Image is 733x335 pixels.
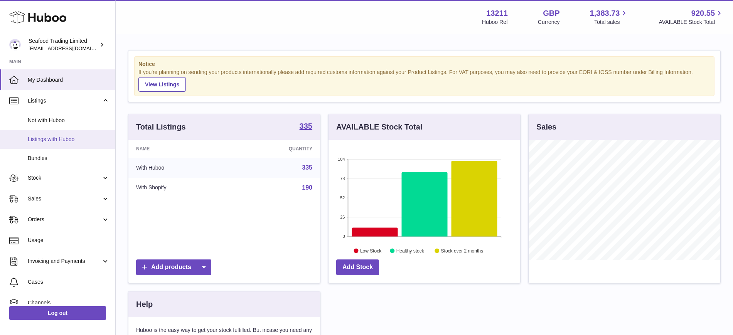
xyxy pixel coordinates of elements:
span: 920.55 [691,8,715,19]
span: Listings [28,97,101,104]
span: Cases [28,278,110,286]
td: With Shopify [128,178,232,198]
span: Bundles [28,155,110,162]
span: 1,383.73 [590,8,620,19]
th: Name [128,140,232,158]
a: Add Stock [336,259,379,275]
img: internalAdmin-13211@internal.huboo.com [9,39,21,51]
span: Invoicing and Payments [28,258,101,265]
h3: AVAILABLE Stock Total [336,122,422,132]
span: Not with Huboo [28,117,110,124]
h3: Help [136,299,153,310]
span: Orders [28,216,101,223]
strong: 13211 [486,8,508,19]
a: 190 [302,184,312,191]
a: 335 [300,122,312,131]
a: 920.55 AVAILABLE Stock Total [659,8,724,26]
a: Log out [9,306,106,320]
strong: 335 [300,122,312,130]
strong: Notice [138,61,710,68]
a: Add products [136,259,211,275]
div: If you're planning on sending your products internationally please add required customs informati... [138,69,710,92]
a: 335 [302,164,312,171]
span: Usage [28,237,110,244]
div: Seafood Trading Limited [29,37,98,52]
span: Channels [28,299,110,306]
span: Sales [28,195,101,202]
span: [EMAIL_ADDRESS][DOMAIN_NAME] [29,45,113,51]
text: 78 [340,176,345,181]
div: Huboo Ref [482,19,508,26]
h3: Sales [536,122,556,132]
span: Stock [28,174,101,182]
span: Listings with Huboo [28,136,110,143]
text: 104 [338,157,345,162]
text: 26 [340,215,345,219]
span: AVAILABLE Stock Total [659,19,724,26]
h3: Total Listings [136,122,186,132]
text: 0 [342,234,345,239]
span: Total sales [594,19,629,26]
a: View Listings [138,77,186,92]
text: 52 [340,195,345,200]
th: Quantity [232,140,320,158]
div: Currency [538,19,560,26]
text: Stock over 2 months [441,248,483,253]
text: Low Stock [360,248,382,253]
span: My Dashboard [28,76,110,84]
strong: GBP [543,8,559,19]
text: Healthy stock [396,248,425,253]
a: 1,383.73 Total sales [590,8,629,26]
td: With Huboo [128,158,232,178]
